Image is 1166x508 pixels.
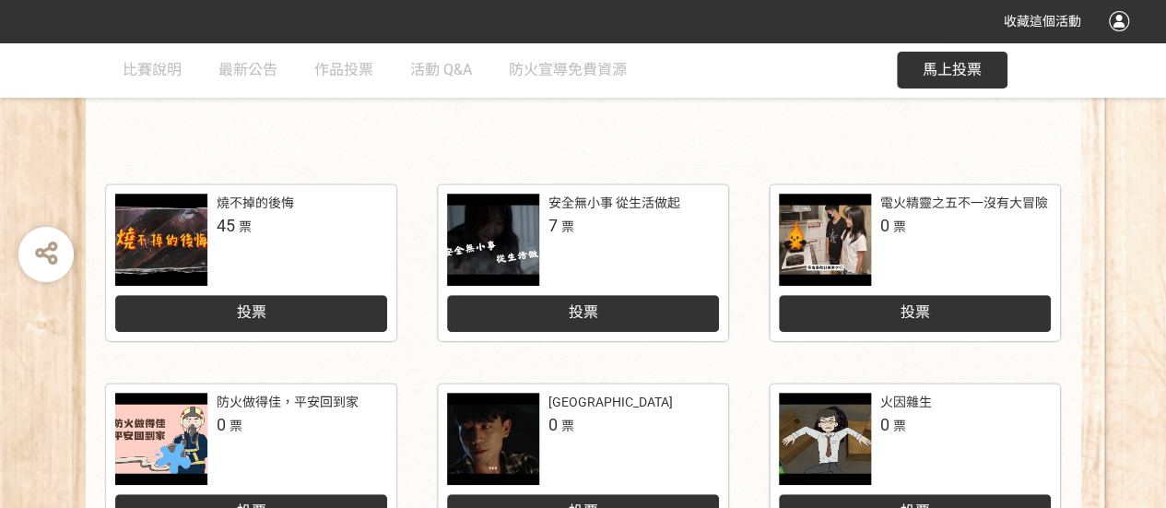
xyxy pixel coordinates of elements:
span: 票 [561,219,574,234]
span: 票 [893,219,906,234]
div: 燒不掉的後悔 [217,194,294,213]
span: 票 [893,419,906,433]
div: 電火精靈之五不一沒有大冒險 [880,194,1048,213]
span: 票 [561,419,574,433]
div: 安全無小事 從生活做起 [548,194,680,213]
div: 火因雜生 [880,393,932,412]
span: 7 [548,216,558,235]
a: 活動 Q&A [410,42,472,98]
span: 票 [239,219,252,234]
a: 電火精靈之五不一沒有大冒險0票投票 [770,184,1060,341]
span: 投票 [236,303,265,321]
a: 最新公告 [218,42,277,98]
span: 45 [217,216,235,235]
span: 作品投票 [314,61,373,78]
a: 安全無小事 從生活做起7票投票 [438,184,728,341]
a: 作品投票 [314,42,373,98]
a: 燒不掉的後悔45票投票 [106,184,396,341]
span: 馬上投票 [923,61,982,78]
div: [GEOGRAPHIC_DATA] [548,393,673,412]
span: 投票 [900,303,929,321]
span: 0 [880,216,889,235]
button: 馬上投票 [897,52,1007,89]
a: 比賽說明 [123,42,182,98]
span: 票 [230,419,242,433]
span: 防火宣導免費資源 [509,61,627,78]
span: 收藏這個活動 [1004,14,1081,29]
div: 防火做得佳，平安回到家 [217,393,359,412]
a: 防火宣導免費資源 [509,42,627,98]
span: 0 [548,415,558,434]
span: 活動 Q&A [410,61,472,78]
span: 0 [217,415,226,434]
span: 0 [880,415,889,434]
span: 最新公告 [218,61,277,78]
span: 投票 [568,303,597,321]
span: 比賽說明 [123,61,182,78]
